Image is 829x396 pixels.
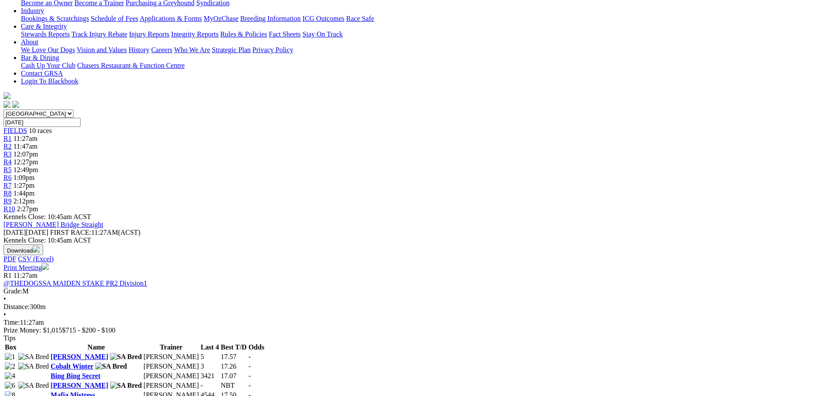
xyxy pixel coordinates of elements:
[128,46,149,53] a: History
[3,158,12,166] span: R4
[151,46,172,53] a: Careers
[77,46,127,53] a: Vision and Values
[248,372,251,379] span: -
[5,372,15,380] img: 4
[18,353,49,361] img: SA Bred
[5,353,15,361] img: 1
[220,381,247,390] td: NBT
[220,343,247,352] th: Best T/D
[248,382,251,389] span: -
[3,311,6,318] span: •
[5,363,15,370] img: 2
[50,343,142,352] th: Name
[3,197,12,205] a: R9
[21,77,78,85] a: Login To Blackbook
[18,255,54,263] a: CSV (Excel)
[302,15,344,22] a: ICG Outcomes
[3,229,26,236] span: [DATE]
[3,190,12,197] a: R8
[62,326,116,334] span: $715 - $200 - $100
[12,101,19,108] img: twitter.svg
[13,158,38,166] span: 12:27pm
[13,272,37,279] span: 11:27am
[143,372,199,380] td: [PERSON_NAME]
[13,182,35,189] span: 1:27pm
[13,174,35,181] span: 1:09pm
[3,118,81,127] input: Select date
[21,62,826,70] div: Bar & Dining
[5,382,15,389] img: 6
[3,182,12,189] a: R7
[13,190,35,197] span: 1:44pm
[3,174,12,181] a: R6
[248,353,251,360] span: -
[346,15,374,22] a: Race Safe
[3,150,12,158] a: R3
[17,205,38,213] span: 2:27pm
[3,287,23,295] span: Grade:
[21,62,75,69] a: Cash Up Your Club
[3,92,10,99] img: logo-grsa-white.png
[220,353,247,361] td: 17.57
[3,280,147,287] a: @THEDOGSSA MAIDEN STAKE PR2 Division1
[21,70,63,77] a: Contact GRSA
[143,353,199,361] td: [PERSON_NAME]
[248,363,251,370] span: -
[21,7,44,14] a: Industry
[129,30,169,38] a: Injury Reports
[3,287,826,295] div: M
[50,363,93,370] a: Cobalt Winter
[3,295,6,303] span: •
[13,143,37,150] span: 11:47am
[21,38,38,46] a: About
[269,30,301,38] a: Fact Sheets
[13,135,37,142] span: 11:27am
[71,30,127,38] a: Track Injury Rebate
[252,46,293,53] a: Privacy Policy
[91,15,138,22] a: Schedule of Fees
[212,46,251,53] a: Strategic Plan
[21,23,67,30] a: Care & Integrity
[3,319,20,326] span: Time:
[3,221,103,228] a: [PERSON_NAME] Bridge Straight
[50,229,91,236] span: FIRST RACE:
[200,381,219,390] td: -
[3,244,43,255] button: Download
[5,343,17,351] span: Box
[302,30,342,38] a: Stay On Track
[77,62,185,69] a: Chasers Restaurant & Function Centre
[3,236,826,244] div: Kennels Close: 10:45am ACST
[3,255,16,263] a: PDF
[110,382,142,389] img: SA Bred
[21,30,70,38] a: Stewards Reports
[3,143,12,150] a: R2
[3,334,16,342] span: Tips
[3,135,12,142] a: R1
[3,255,826,263] div: Download
[3,127,27,134] a: FIELDS
[200,362,219,371] td: 3
[21,46,826,54] div: About
[220,372,247,380] td: 17.07
[248,343,265,352] th: Odds
[3,264,49,271] a: Print Meeting
[3,166,12,173] a: R5
[3,326,826,334] div: Prize Money: $1,015
[21,54,59,61] a: Bar & Dining
[3,101,10,108] img: facebook.svg
[50,372,100,379] a: Bing Bing Secret
[200,353,219,361] td: 5
[143,362,199,371] td: [PERSON_NAME]
[200,372,219,380] td: 3421
[3,205,15,213] a: R10
[13,150,38,158] span: 12:07pm
[204,15,238,22] a: MyOzChase
[140,15,202,22] a: Applications & Forms
[3,303,826,311] div: 300m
